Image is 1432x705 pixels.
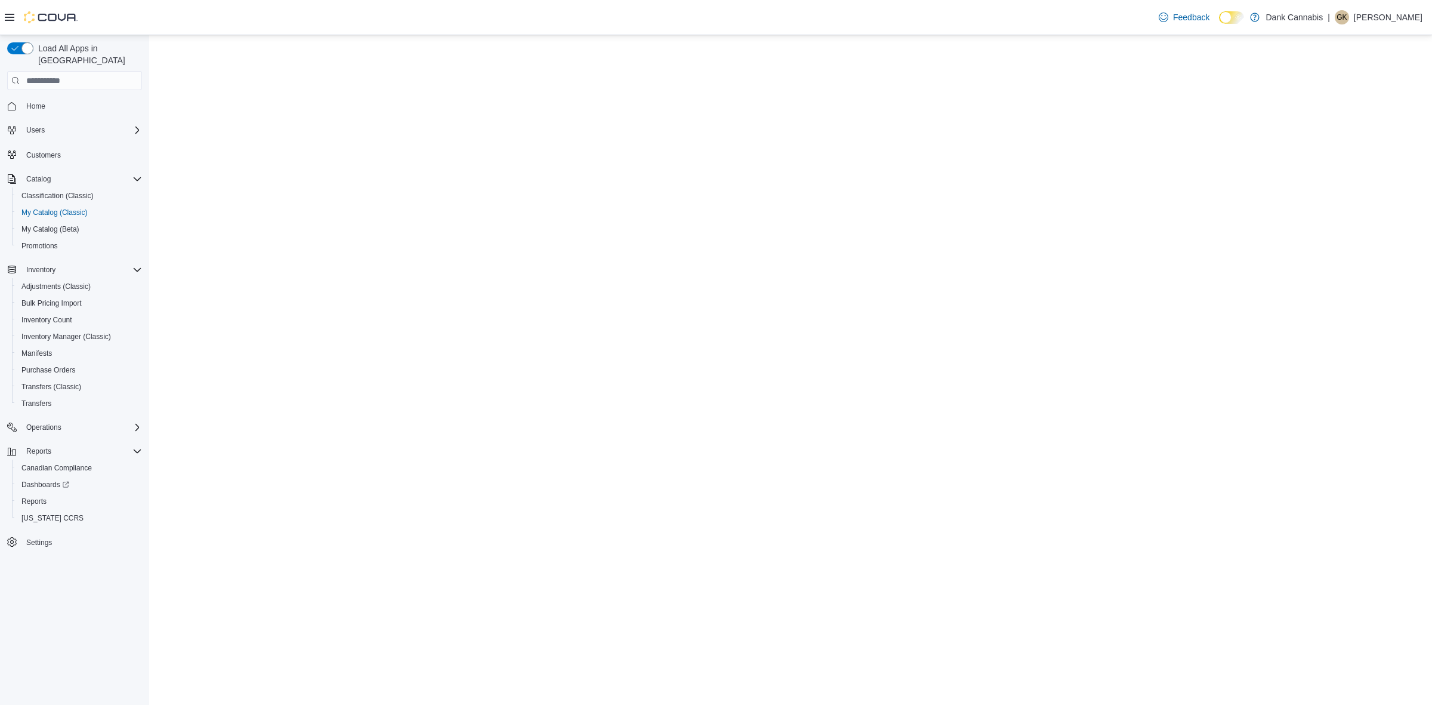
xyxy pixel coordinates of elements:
span: Canadian Compliance [21,463,92,473]
button: [US_STATE] CCRS [12,510,147,527]
span: Inventory Manager (Classic) [21,332,111,341]
span: GK [1337,10,1347,24]
button: Operations [2,419,147,436]
span: Adjustments (Classic) [21,282,91,291]
a: Settings [21,535,57,550]
a: Purchase Orders [17,363,81,377]
span: Canadian Compliance [17,461,142,475]
span: Adjustments (Classic) [17,279,142,294]
a: [US_STATE] CCRS [17,511,88,525]
span: Catalog [21,172,142,186]
span: Catalog [26,174,51,184]
a: Dashboards [12,476,147,493]
div: Gurpreet Kalkat [1335,10,1349,24]
button: Users [2,122,147,138]
span: Settings [26,538,52,547]
span: Inventory Manager (Classic) [17,330,142,344]
button: Users [21,123,50,137]
span: Operations [21,420,142,435]
button: Inventory Count [12,312,147,328]
span: Inventory Count [17,313,142,327]
button: Promotions [12,238,147,254]
a: Home [21,99,50,113]
span: Bulk Pricing Import [21,298,82,308]
span: Home [26,101,45,111]
span: Bulk Pricing Import [17,296,142,310]
span: Settings [21,535,142,550]
a: Reports [17,494,51,509]
button: Reports [12,493,147,510]
a: My Catalog (Classic) [17,205,92,220]
button: Customers [2,146,147,163]
a: Bulk Pricing Import [17,296,87,310]
span: Customers [21,147,142,162]
span: Customers [26,150,61,160]
button: My Catalog (Beta) [12,221,147,238]
button: Canadian Compliance [12,460,147,476]
button: Adjustments (Classic) [12,278,147,295]
span: Transfers (Classic) [17,380,142,394]
span: Reports [26,447,51,456]
span: Users [26,125,45,135]
a: Classification (Classic) [17,189,98,203]
input: Dark Mode [1219,11,1244,24]
button: Home [2,97,147,115]
button: Purchase Orders [12,362,147,378]
span: Promotions [21,241,58,251]
span: My Catalog (Beta) [17,222,142,236]
span: Home [21,98,142,113]
button: Operations [21,420,66,435]
img: Cova [24,11,78,23]
span: Inventory [21,263,142,277]
span: Manifests [17,346,142,361]
a: Inventory Count [17,313,77,327]
button: Catalog [21,172,55,186]
span: Users [21,123,142,137]
button: Transfers [12,395,147,412]
span: Manifests [21,349,52,358]
span: Inventory Count [21,315,72,325]
span: [US_STATE] CCRS [21,513,84,523]
span: Washington CCRS [17,511,142,525]
nav: Complex example [7,93,142,582]
span: Dashboards [21,480,69,490]
span: Transfers [21,399,51,408]
button: Reports [21,444,56,458]
button: Inventory Manager (Classic) [12,328,147,345]
a: My Catalog (Beta) [17,222,84,236]
button: Classification (Classic) [12,187,147,204]
span: Transfers (Classic) [21,382,81,392]
span: Classification (Classic) [21,191,94,201]
button: My Catalog (Classic) [12,204,147,221]
span: My Catalog (Classic) [21,208,88,217]
a: Customers [21,148,66,162]
a: Adjustments (Classic) [17,279,95,294]
button: Catalog [2,171,147,187]
a: Dashboards [17,478,74,492]
span: Operations [26,423,61,432]
a: Transfers [17,396,56,411]
p: [PERSON_NAME] [1354,10,1422,24]
p: | [1328,10,1330,24]
span: Dashboards [17,478,142,492]
span: My Catalog (Classic) [17,205,142,220]
span: My Catalog (Beta) [21,224,79,234]
a: Transfers (Classic) [17,380,86,394]
span: Transfers [17,396,142,411]
span: Reports [21,497,47,506]
span: Purchase Orders [17,363,142,377]
span: Reports [21,444,142,458]
a: Promotions [17,239,63,253]
button: Bulk Pricing Import [12,295,147,312]
span: Inventory [26,265,55,275]
button: Reports [2,443,147,460]
span: Load All Apps in [GEOGRAPHIC_DATA] [33,42,142,66]
p: Dank Cannabis [1266,10,1323,24]
a: Canadian Compliance [17,461,97,475]
button: Settings [2,534,147,551]
span: Purchase Orders [21,365,76,375]
button: Manifests [12,345,147,362]
span: Classification (Classic) [17,189,142,203]
a: Manifests [17,346,57,361]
